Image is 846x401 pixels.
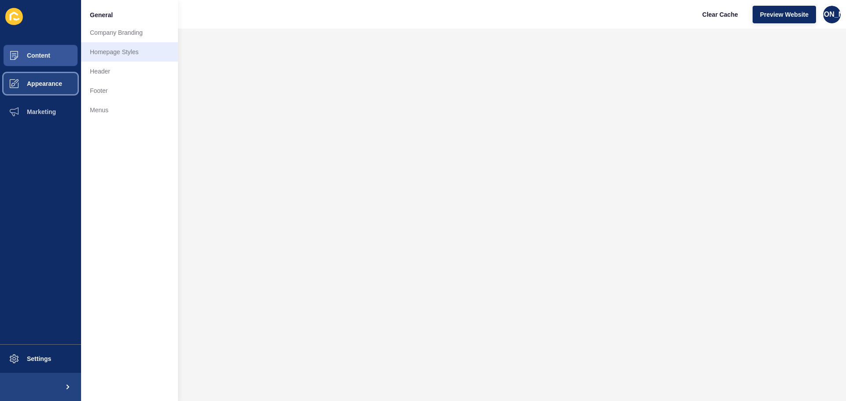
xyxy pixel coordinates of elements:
span: General [90,11,113,19]
span: Clear Cache [702,10,738,19]
a: Company Branding [81,23,178,42]
button: Preview Website [753,6,816,23]
a: Homepage Styles [81,42,178,62]
a: Footer [81,81,178,100]
a: Header [81,62,178,81]
button: Clear Cache [695,6,746,23]
span: Preview Website [760,10,809,19]
a: Menus [81,100,178,120]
